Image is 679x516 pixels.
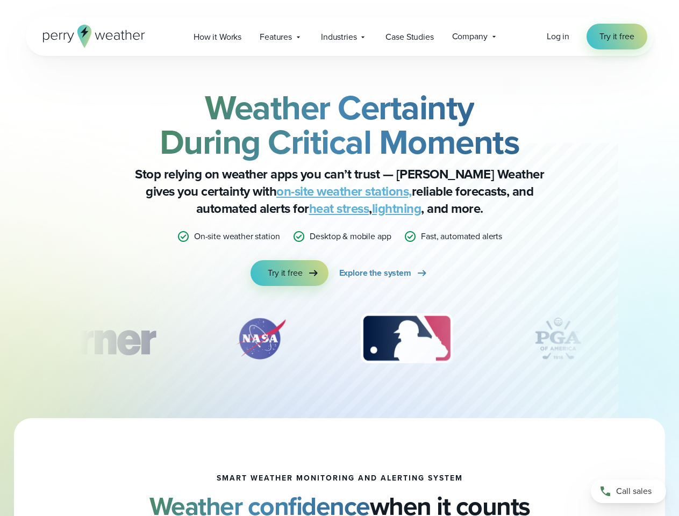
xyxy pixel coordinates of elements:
span: Try it free [599,30,634,43]
a: lightning [372,199,421,218]
span: Company [452,30,488,43]
img: MLB.svg [350,312,463,365]
p: Stop relying on weather apps you can’t trust — [PERSON_NAME] Weather gives you certainty with rel... [125,166,555,217]
a: How it Works [184,26,251,48]
p: On-site weather station [194,230,280,243]
div: 2 of 12 [223,312,298,365]
img: Turner-Construction_1.svg [18,312,171,365]
a: Log in [547,30,569,43]
span: Call sales [616,485,652,498]
div: slideshow [80,312,600,371]
span: Industries [321,31,356,44]
a: Call sales [591,479,666,503]
p: Fast, automated alerts [421,230,502,243]
div: 1 of 12 [18,312,171,365]
img: NASA.svg [223,312,298,365]
a: Explore the system [339,260,428,286]
a: Case Studies [376,26,442,48]
a: heat stress [309,199,369,218]
a: Try it free [251,260,328,286]
a: on-site weather stations, [276,182,412,201]
span: Case Studies [385,31,433,44]
span: Try it free [268,267,302,279]
a: Try it free [587,24,647,49]
img: PGA.svg [515,312,601,365]
strong: Weather Certainty During Critical Moments [160,82,520,167]
p: Desktop & mobile app [310,230,391,243]
span: Features [260,31,292,44]
h1: smart weather monitoring and alerting system [217,474,463,483]
div: 3 of 12 [350,312,463,365]
span: How it Works [194,31,241,44]
span: Explore the system [339,267,411,279]
div: 4 of 12 [515,312,601,365]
